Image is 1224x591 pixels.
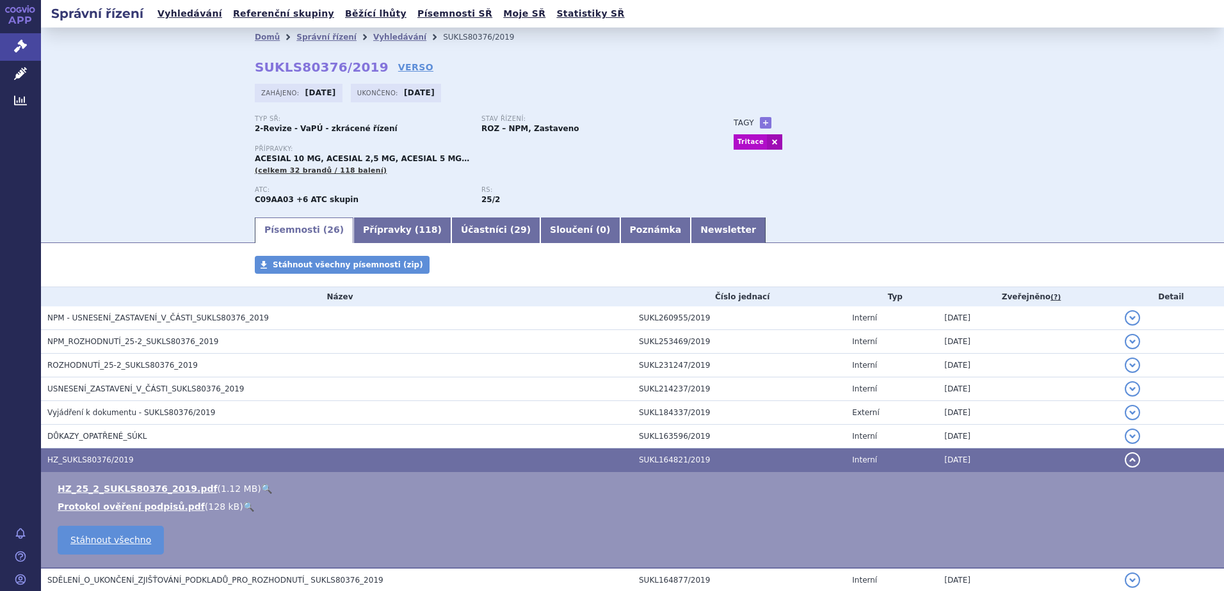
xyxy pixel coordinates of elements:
th: Název [41,287,632,306]
td: SUKL231247/2019 [632,354,846,377]
a: Sloučení (0) [540,217,620,243]
a: VERSO [398,61,433,74]
h2: Správní řízení [41,4,154,22]
a: Stáhnout všechno [58,526,164,555]
a: Účastníci (29) [451,217,540,243]
button: detail [1125,381,1140,397]
span: Externí [852,408,879,417]
td: SUKL214237/2019 [632,377,846,401]
strong: LISINOPRIL [255,195,294,204]
td: SUKL164821/2019 [632,448,846,472]
span: Vyjádření k dokumentu - SUKLS80376/2019 [47,408,215,417]
li: ( ) [58,482,1211,495]
td: [DATE] [938,354,1118,377]
a: Tritace [734,134,767,150]
a: Protokol ověření podpisů.pdf [58,501,205,512]
a: Poznámka [620,217,691,243]
th: Typ [846,287,938,306]
strong: SUKLS80376/2019 [255,59,389,75]
td: SUKL253469/2019 [632,330,846,354]
span: Interní [852,576,877,585]
button: detail [1125,358,1140,373]
a: Statistiky SŘ [552,5,628,22]
a: Vyhledávání [373,33,426,42]
button: detail [1125,405,1140,420]
span: 0 [600,225,606,235]
a: Newsletter [691,217,766,243]
span: 29 [514,225,526,235]
li: ( ) [58,500,1211,513]
li: SUKLS80376/2019 [443,28,531,47]
span: SDĚLENÍ_O_UKONČENÍ_ZJIŠŤOVÁNÍ_PODKLADŮ_PRO_ROZHODNUTÍ_ SUKLS80376_2019 [47,576,383,585]
td: [DATE] [938,425,1118,448]
th: Detail [1118,287,1224,306]
th: Zveřejněno [938,287,1118,306]
a: 🔍 [243,501,254,512]
button: detail [1125,310,1140,326]
abbr: (?) [1051,293,1061,302]
td: SUKL163596/2019 [632,425,846,448]
a: Přípravky (118) [353,217,451,243]
a: HZ_25_2_SUKLS80376_2019.pdf [58,484,218,494]
strong: +6 ATC skupin [296,195,358,204]
td: [DATE] [938,448,1118,472]
strong: [DATE] [404,88,435,97]
span: Interní [852,313,877,322]
a: Vyhledávání [154,5,226,22]
td: SUKL184337/2019 [632,401,846,425]
span: 118 [419,225,437,235]
span: ROZHODNUTÍ_25-2_SUKLS80376_2019 [47,361,198,370]
span: Interní [852,455,877,464]
span: 1.12 MB [221,484,257,494]
td: [DATE] [938,377,1118,401]
span: Interní [852,361,877,370]
a: Domů [255,33,280,42]
button: detail [1125,572,1140,588]
a: Moje SŘ [499,5,549,22]
span: Interní [852,384,877,393]
a: Běžící lhůty [341,5,410,22]
span: (celkem 32 brandů / 118 balení) [255,166,387,175]
strong: [DATE] [305,88,336,97]
button: detail [1125,452,1140,468]
span: ACESIAL 10 MG, ACESIAL 2,5 MG, ACESIAL 5 MG… [255,154,469,163]
span: Stáhnout všechny písemnosti (zip) [273,260,423,269]
span: USNESENÍ_ZASTAVENÍ_V_ČÁSTI_SUKLS80376_2019 [47,384,244,393]
a: Stáhnout všechny písemnosti (zip) [255,256,430,274]
span: Ukončeno: [357,88,401,98]
span: DŮKAZY_OPATŘENÉ_SÚKL [47,432,147,441]
span: HZ_SUKLS80376/2019 [47,455,134,464]
td: [DATE] [938,306,1118,330]
span: 26 [327,225,339,235]
p: Typ SŘ: [255,115,469,123]
td: SUKL260955/2019 [632,306,846,330]
td: [DATE] [938,330,1118,354]
td: [DATE] [938,401,1118,425]
button: detail [1125,429,1140,444]
strong: ROZ – NPM, Zastaveno [481,124,579,133]
th: Číslo jednací [632,287,846,306]
span: 128 kB [208,501,239,512]
a: Správní řízení [296,33,357,42]
span: Interní [852,432,877,441]
button: detail [1125,334,1140,349]
p: ATC: [255,186,469,194]
strong: antihypertenziva, inhibitory ACE dlouhodobě účinné, p.o. [481,195,500,204]
a: Písemnosti (26) [255,217,353,243]
p: Přípravky: [255,145,708,153]
a: Referenční skupiny [229,5,338,22]
strong: 2-Revize - VaPÚ - zkrácené řízení [255,124,398,133]
p: RS: [481,186,695,194]
a: Písemnosti SŘ [414,5,496,22]
a: + [760,117,771,129]
span: Zahájeno: [261,88,302,98]
h3: Tagy [734,115,754,130]
p: Stav řízení: [481,115,695,123]
a: 🔍 [261,484,272,494]
span: NPM - USNESENÍ_ZASTAVENÍ_V_ČÁSTI_SUKLS80376_2019 [47,313,269,322]
span: NPM_ROZHODNUTÍ_25-2_SUKLS80376_2019 [47,337,218,346]
span: Interní [852,337,877,346]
